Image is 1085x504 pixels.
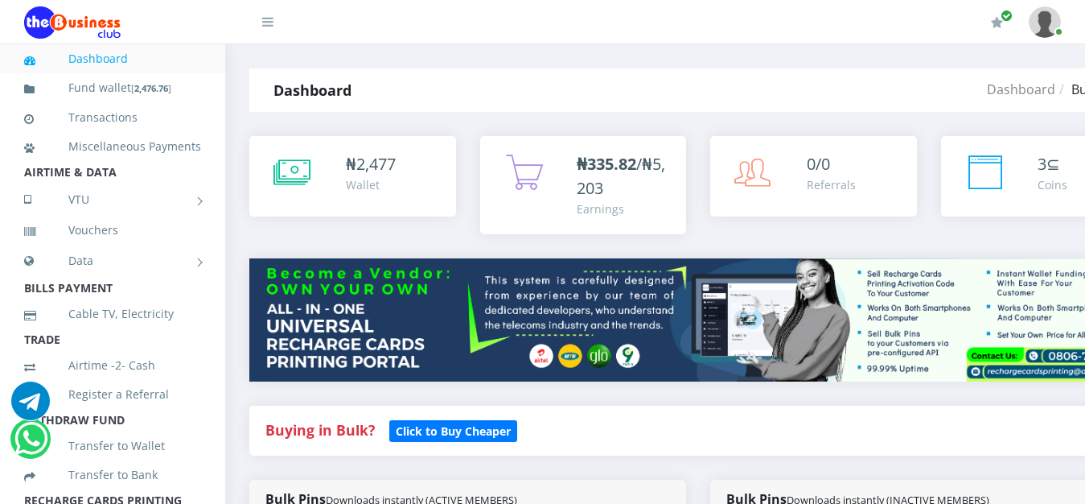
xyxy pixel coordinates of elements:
[249,136,456,217] a: ₦2,477 Wallet
[24,376,201,413] a: Register a Referral
[24,40,201,77] a: Dashboard
[131,82,171,94] small: [ ]
[577,153,665,199] span: /₦5,203
[24,69,201,107] a: Fund wallet[2,476.76]
[577,153,636,175] b: ₦335.82
[24,128,201,165] a: Miscellaneous Payments
[24,212,201,249] a: Vouchers
[1038,176,1067,193] div: Coins
[265,420,375,440] strong: Buying in Bulk?
[11,394,50,420] a: Chat for support
[1038,152,1067,176] div: ⊆
[24,241,201,281] a: Data
[577,200,671,217] div: Earnings
[356,153,396,175] span: 2,477
[24,6,121,39] img: Logo
[396,423,511,439] b: Click to Buy Cheaper
[807,176,856,193] div: Referrals
[14,432,47,458] a: Chat for support
[24,180,201,220] a: VTU
[480,136,687,234] a: ₦335.82/₦5,203 Earnings
[346,176,396,193] div: Wallet
[24,295,201,333] a: Cable TV, Electricity
[24,428,201,465] a: Transfer to Wallet
[1001,10,1013,22] span: Renew/Upgrade Subscription
[134,82,168,94] b: 2,476.76
[987,81,1055,98] a: Dashboard
[710,136,917,217] a: 0/0 Referrals
[24,99,201,136] a: Transactions
[346,152,396,176] div: ₦
[1038,153,1046,175] span: 3
[807,153,830,175] span: 0/0
[24,456,201,494] a: Transfer to Bank
[273,81,351,100] strong: Dashboard
[991,16,1003,29] i: Renew/Upgrade Subscription
[24,347,201,384] a: Airtime -2- Cash
[1029,6,1061,38] img: User
[389,420,517,440] a: Click to Buy Cheaper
